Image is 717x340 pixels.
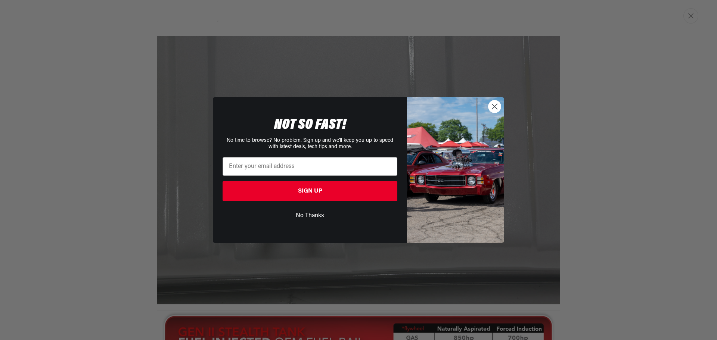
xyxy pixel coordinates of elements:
[223,209,397,223] button: No Thanks
[274,118,346,132] span: NOT SO FAST!
[407,97,504,243] img: 85cdd541-2605-488b-b08c-a5ee7b438a35.jpeg
[223,181,397,201] button: SIGN UP
[223,157,397,176] input: Enter your email address
[488,100,501,113] button: Close dialog
[227,138,393,150] span: No time to browse? No problem. Sign up and we'll keep you up to speed with latest deals, tech tip...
